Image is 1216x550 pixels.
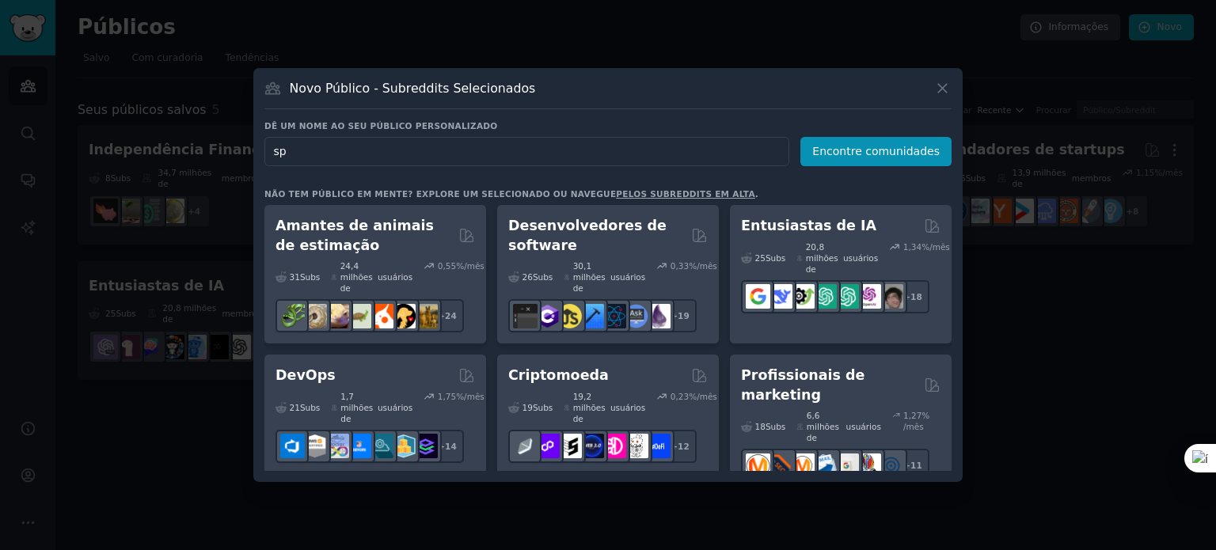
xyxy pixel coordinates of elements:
font: 19 [522,403,533,412]
font: 0,23 [671,392,689,401]
font: %/mês [689,261,717,271]
font: Não tem público em mente? Explore um selecionado ou navegue [264,189,616,199]
font: Profissionais de marketing [741,367,864,403]
font: Subs [533,272,553,282]
font: %/mês [456,261,484,271]
font: 25 [755,253,766,263]
img: OpenAIDev [857,284,881,309]
font: 19 [678,311,690,321]
font: Amantes de animais de estimação [275,218,434,253]
font: Subs [766,422,785,431]
font: Criptomoeda [508,367,609,383]
img: Pesquisa de Marketing [857,453,881,478]
font: Dê um nome ao seu público personalizado [264,121,497,131]
img: c sustenido [535,304,560,328]
font: Encontre comunidades [812,145,940,157]
img: engenharia de plataforma [369,434,393,458]
img: Catálogo de ferramentas de IA [790,284,815,309]
font: 24,4 milhões de [340,261,373,293]
font: usuários [610,403,645,412]
font: 12 [678,442,690,451]
img: Marketing Online [879,453,903,478]
font: 24 [445,311,457,321]
img: Links DevOps [347,434,371,458]
button: Encontre comunidades [800,137,952,166]
img: aprenda javascript [557,304,582,328]
img: calopsita [369,304,393,328]
img: 0xPolígono [535,434,560,458]
img: azuredevops [280,434,305,458]
img: defiblockchain [602,434,626,458]
img: PetAdvice [391,304,416,328]
img: software [513,304,538,328]
font: Subs [533,403,553,412]
font: 21 [290,403,300,412]
img: aws_cdk [391,434,416,458]
img: GoogleGeminiAI [746,284,770,309]
img: chatgpt_promptDesign [812,284,837,309]
font: usuários [846,422,881,431]
img: Engenheiros de plataforma [413,434,438,458]
img: herpetologia [280,304,305,328]
font: Subs [300,272,320,282]
font: %/mês [689,392,717,401]
img: participante da etnia [557,434,582,458]
img: raça de cachorro [413,304,438,328]
img: finanças étnicas [513,434,538,458]
img: Marketing por e-mail [812,453,837,478]
font: %/mês [921,242,950,252]
img: Docker_DevOps [325,434,349,458]
font: 11 [910,461,922,470]
img: CriptoNotícias [624,434,648,458]
font: 18 [755,422,766,431]
img: Busca Profunda [768,284,792,309]
font: 30,1 milhões de [573,261,606,293]
img: Pergunte à Ciência da Computação [624,304,648,328]
img: anúncios do Google [834,453,859,478]
font: usuários [378,272,412,282]
input: Escolha um nome curto, como "Profissionais de Marketing Digital" ou "Cineastas" [264,137,789,166]
font: usuários [610,272,645,282]
img: prompts_do_chatgpt_ [834,284,859,309]
font: 19,2 milhões de [573,392,606,423]
font: 6,6 milhões de [807,411,839,442]
img: defi_ [646,434,671,458]
font: Subs [300,403,320,412]
font: Subs [766,253,785,263]
font: . [755,189,758,199]
font: 1,27 [903,411,921,420]
font: DevOps [275,367,336,383]
font: 14 [445,442,457,451]
img: bigseo [768,453,792,478]
img: marketing de conteúdo [746,453,770,478]
img: elixir [646,304,671,328]
font: 1,34 [903,242,921,252]
img: tartaruga [347,304,371,328]
font: 0,33 [671,261,689,271]
font: 26 [522,272,533,282]
img: Inteligência Artificial [879,284,903,309]
font: usuários [843,253,878,263]
font: Novo Público - Subreddits Selecionados [290,81,536,96]
font: Desenvolvedores de software [508,218,667,253]
img: Especialistas certificados pela AWS [302,434,327,458]
font: 1,7 milhões de [340,392,373,423]
img: Pergunte ao Marketing [790,453,815,478]
img: web3 [579,434,604,458]
font: Entusiastas de IA [741,218,876,233]
a: pelos subreddits em alta [616,189,755,199]
img: reativo [602,304,626,328]
font: 20,8 milhões de [806,242,838,274]
font: 31 [290,272,300,282]
img: lagartixas-leopardo [325,304,349,328]
font: usuários [378,403,412,412]
font: %/mês [456,392,484,401]
font: 1,75 [438,392,456,401]
font: 18 [910,292,922,302]
font: 0,55 [438,261,456,271]
img: bola python [302,304,327,328]
img: Programação iOS [579,304,604,328]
